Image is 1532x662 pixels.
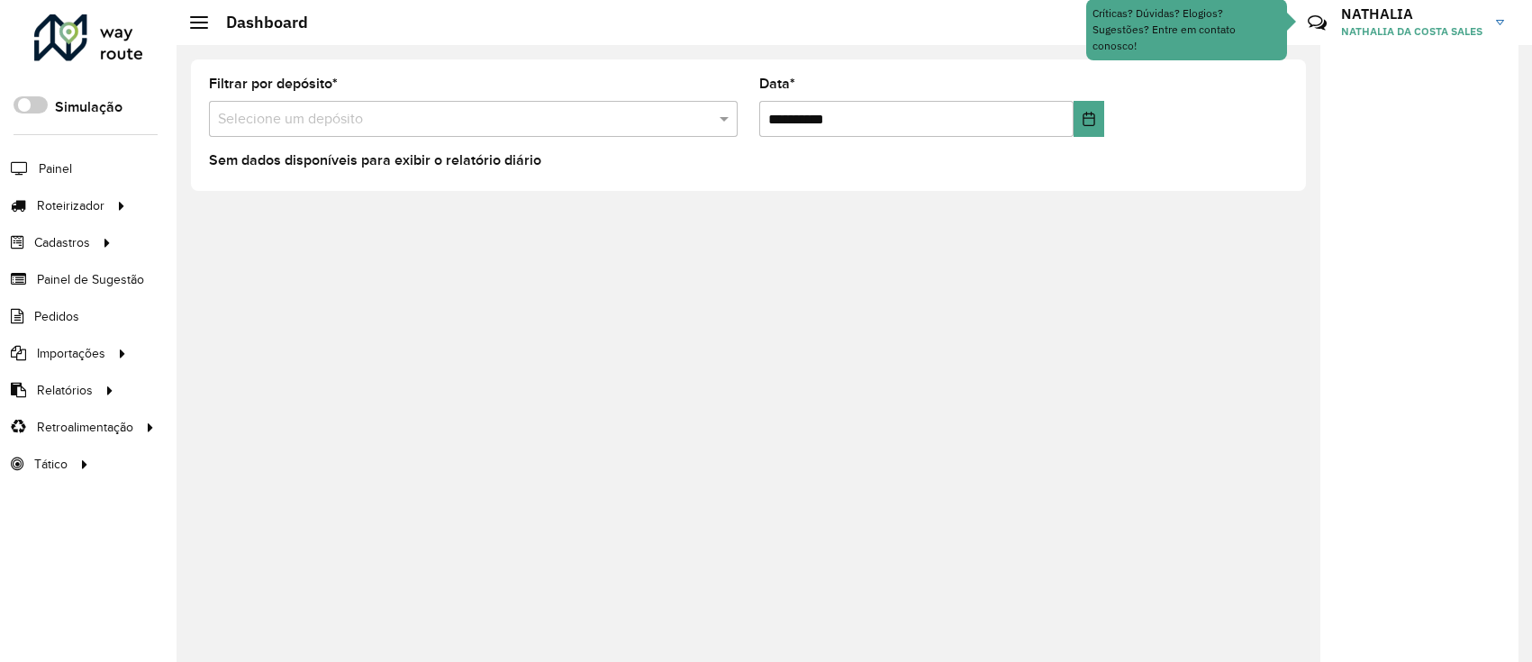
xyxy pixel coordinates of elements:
[39,159,72,178] span: Painel
[209,73,338,95] label: Filtrar por depósito
[55,96,122,118] label: Simulação
[37,381,93,400] span: Relatórios
[209,150,541,171] label: Sem dados disponíveis para exibir o relatório diário
[34,455,68,474] span: Tático
[37,344,105,363] span: Importações
[1074,101,1104,137] button: Choose Date
[37,196,104,215] span: Roteirizador
[34,233,90,252] span: Cadastros
[34,307,79,326] span: Pedidos
[37,270,144,289] span: Painel de Sugestão
[1298,4,1337,42] a: Contato Rápido
[37,418,133,437] span: Retroalimentação
[1341,23,1482,40] span: NATHALIA DA COSTA SALES
[759,73,795,95] label: Data
[1341,5,1482,23] h3: NATHALIA
[208,13,308,32] h2: Dashboard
